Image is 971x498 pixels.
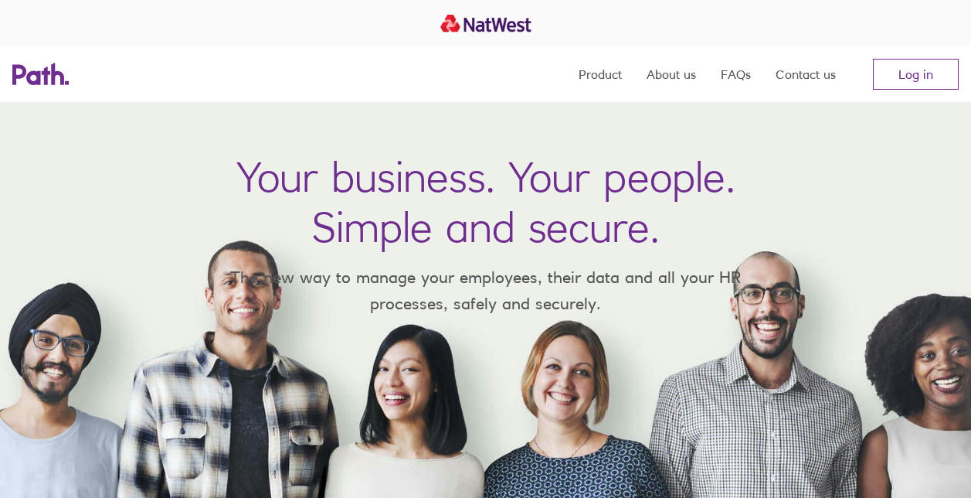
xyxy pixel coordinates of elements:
a: About us [647,46,696,102]
p: The new way to manage your employees, their data and all your HR processes, safely and securely. [208,264,764,316]
a: Contact us [776,46,836,102]
h1: Your business. Your people. Simple and secure. [236,152,735,252]
a: Product [579,46,622,102]
a: FAQs [721,46,751,102]
a: Log in [873,59,959,90]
